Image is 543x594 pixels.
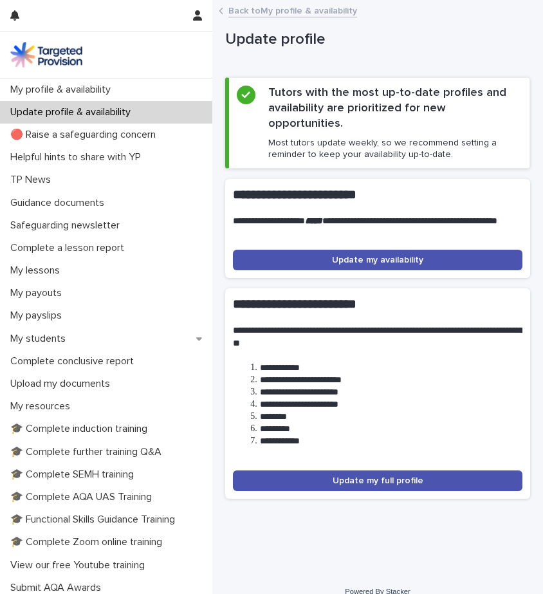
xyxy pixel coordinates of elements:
[5,582,111,594] p: Submit AQA Awards
[5,106,141,118] p: Update profile & availability
[5,423,158,435] p: 🎓 Complete induction training
[5,310,72,322] p: My payslips
[5,400,80,413] p: My resources
[5,333,76,345] p: My students
[268,86,522,132] h2: Tutors with the most up-to-date profiles and availability are prioritized for new opportunities.
[332,255,423,265] span: Update my availability
[5,151,151,163] p: Helpful hints to share with YP
[5,469,144,481] p: 🎓 Complete SEMH training
[5,536,172,548] p: 🎓 Complete Zoom online training
[233,470,522,491] a: Update my full profile
[5,242,134,254] p: Complete a lesson report
[5,355,144,367] p: Complete conclusive report
[5,84,121,96] p: My profile & availability
[268,137,522,160] p: Most tutors update weekly, so we recommend setting a reminder to keep your availability up-to-date.
[10,42,82,68] img: M5nRWzHhSzIhMunXDL62
[5,129,166,141] p: 🔴 Raise a safeguarding concern
[5,265,70,277] p: My lessons
[5,491,162,503] p: 🎓 Complete AQA UAS Training
[333,476,423,485] span: Update my full profile
[5,219,130,232] p: Safeguarding newsletter
[225,30,525,49] p: Update profile
[5,174,61,186] p: TP News
[5,559,155,571] p: View our free Youtube training
[233,250,522,270] a: Update my availability
[5,197,115,209] p: Guidance documents
[5,446,172,458] p: 🎓 Complete further training Q&A
[5,514,185,526] p: 🎓 Functional Skills Guidance Training
[228,3,357,17] a: Back toMy profile & availability
[5,378,120,390] p: Upload my documents
[5,287,72,299] p: My payouts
